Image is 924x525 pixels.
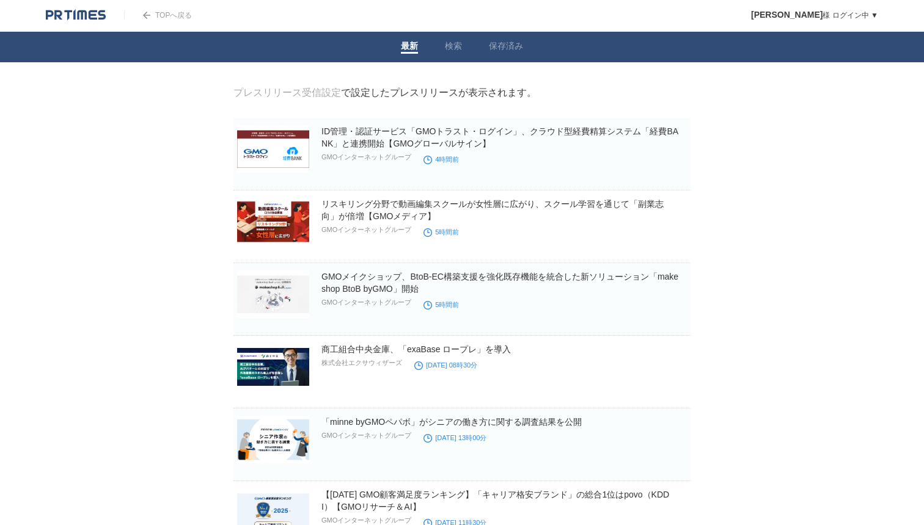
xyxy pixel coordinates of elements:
a: 検索 [445,41,462,54]
a: GMOメイクショップ、BtoB-EC構築支援を強化既存機能を統合した新ソリューション「makeshop BtoB byGMO」開始 [321,272,678,294]
a: [PERSON_NAME]様 ログイン中 ▼ [751,11,878,20]
p: GMOインターネットグループ [321,298,411,307]
time: 5時間前 [424,228,459,236]
a: 「minne byGMOペパボ」がシニアの働き方に関する調査結果を公開 [321,417,582,427]
p: 株式会社エクサウィザーズ [321,358,402,367]
img: ID管理・認証サービス「GMOトラスト・ログイン」、クラウド型経費精算システム「経費BANK」と連携開始【GMOグローバルサイン】 [237,125,309,173]
img: 「minne byGMOペパボ」がシニアの働き方に関する調査結果を公開 [237,416,309,463]
time: 4時間前 [424,156,459,163]
time: [DATE] 13時00分 [424,434,486,441]
span: [PERSON_NAME] [751,10,823,20]
a: プレスリリース受信設定 [233,87,341,98]
p: GMOインターネットグループ [321,431,411,440]
a: リスキリング分野で動画編集スクールが女性層に広がり、スクール学習を通じて「副業志向」が倍増【GMOメディア】 [321,199,664,221]
a: 商工組合中央金庫、「exaBase ロープレ」を導入 [321,344,511,354]
div: で設定したプレスリリースが表示されます。 [233,87,537,100]
img: リスキリング分野で動画編集スクールが女性層に広がり、スクール学習を通じて「副業志向」が倍増【GMOメディア】 [237,198,309,245]
img: arrow.png [143,12,150,19]
a: 最新 [401,41,418,54]
time: [DATE] 08時30分 [414,361,477,369]
p: GMOインターネットグループ [321,225,411,234]
p: GMOインターネットグループ [321,516,411,525]
a: 【[DATE] GMO顧客満足度ランキング】「キャリア格安ブランド」の総合1位はpovo（KDDI）【GMOリサーチ＆AI】 [321,490,669,512]
img: 商工組合中央金庫、「exaBase ロープレ」を導入 [237,343,309,391]
img: GMOメイクショップ、BtoB-EC構築支援を強化既存機能を統合した新ソリューション「makeshop BtoB byGMO」開始 [237,270,309,318]
p: GMOインターネットグループ [321,153,411,162]
time: 5時間前 [424,301,459,308]
a: ID管理・認証サービス「GMOトラスト・ログイン」、クラウド型経費精算システム「経費BANK」と連携開始【GMOグローバルサイン】 [321,126,678,148]
img: logo.png [46,9,106,21]
a: TOPへ戻る [124,11,192,20]
a: 保存済み [489,41,523,54]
